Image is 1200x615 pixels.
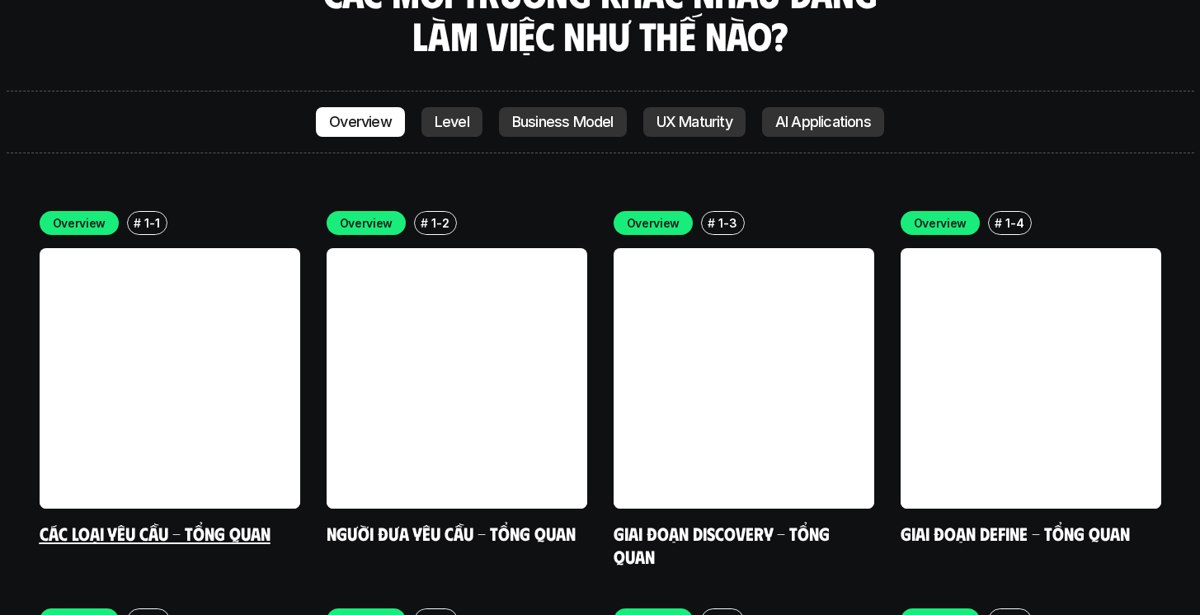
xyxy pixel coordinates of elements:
p: Overview [914,214,967,232]
a: Level [421,107,482,137]
p: 1-1 [144,214,159,232]
p: Level [435,114,469,130]
p: Overview [329,114,392,130]
h6: # [708,217,715,229]
p: 1-4 [1005,214,1024,232]
p: AI Applications [775,114,871,130]
p: Overview [53,214,106,232]
p: Overview [627,214,680,232]
p: 1-2 [431,214,449,232]
h6: # [134,217,141,229]
a: Các loại yêu cầu - Tổng quan [40,522,271,544]
p: 1-3 [718,214,736,232]
a: Overview [316,107,405,137]
a: AI Applications [762,107,884,137]
p: Overview [340,214,393,232]
a: UX Maturity [643,107,746,137]
a: Giai đoạn Define - Tổng quan [901,522,1130,544]
h6: # [421,217,428,229]
p: Business Model [512,114,614,130]
p: UX Maturity [656,114,732,130]
a: Giai đoạn Discovery - Tổng quan [614,522,834,567]
a: Business Model [499,107,627,137]
a: Người đưa yêu cầu - Tổng quan [327,522,576,544]
h6: # [995,217,1002,229]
